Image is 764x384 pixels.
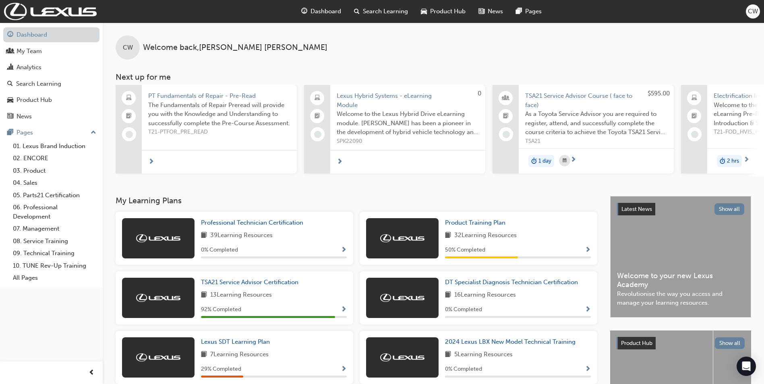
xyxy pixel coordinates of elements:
div: Analytics [17,63,41,72]
a: 03. Product [10,165,99,177]
span: As a Toyota Service Advisor you are required to register, attend, and successfully complete the c... [525,109,667,137]
button: Show all [714,203,745,215]
h3: Next up for me [103,72,764,82]
a: 02. ENCORE [10,152,99,165]
span: Lexus Hybrid Systems - eLearning Module [337,91,479,109]
a: 06. Professional Development [10,201,99,223]
span: CW [123,43,133,52]
a: car-iconProduct Hub [414,3,472,20]
span: chart-icon [7,64,13,71]
a: Dashboard [3,27,99,42]
a: Latest NewsShow all [617,203,744,216]
span: TSA21 Service Advisor Course ( face to face) [525,91,667,109]
img: Trak [136,294,180,302]
a: 07. Management [10,223,99,235]
a: 09. Technical Training [10,247,99,260]
a: news-iconNews [472,3,509,20]
span: news-icon [478,6,484,17]
span: 2 hrs [727,157,739,166]
a: 04. Sales [10,177,99,189]
span: 50 % Completed [445,246,485,255]
a: 0Lexus Hybrid Systems - eLearning ModuleWelcome to the Lexus Hybrid Drive eLearning module. [PERS... [304,85,485,173]
span: book-icon [201,350,207,360]
span: search-icon [7,81,13,88]
span: 0 [478,90,481,97]
span: PT Fundamentals of Repair - Pre-Read [148,91,290,101]
a: pages-iconPages [509,3,548,20]
img: Trak [380,353,424,361]
span: Product Hub [621,340,652,347]
span: guage-icon [301,6,307,17]
span: next-icon [743,157,750,164]
span: Revolutionise the way you access and manage your learning resources. [617,289,744,308]
div: Product Hub [17,95,52,105]
button: Show Progress [585,245,591,255]
span: laptop-icon [315,93,320,103]
span: 0 % Completed [445,365,482,374]
span: 92 % Completed [201,305,241,314]
span: Welcome back , [PERSON_NAME] [PERSON_NAME] [143,43,327,52]
span: prev-icon [89,368,95,378]
div: Search Learning [16,79,61,89]
a: News [3,109,99,124]
span: people-icon [503,93,509,103]
span: next-icon [148,159,154,166]
span: search-icon [354,6,360,17]
img: Trak [380,234,424,242]
img: Trak [380,294,424,302]
a: My Team [3,44,99,59]
span: learningRecordVerb_NONE-icon [691,131,698,138]
span: calendar-icon [563,156,567,166]
h3: My Learning Plans [116,196,597,205]
span: laptop-icon [126,93,132,103]
div: Open Intercom Messenger [737,357,756,376]
span: booktick-icon [315,111,320,122]
span: Show Progress [341,306,347,314]
span: TSA21 Service Advisor Certification [201,279,298,286]
img: Trak [136,234,180,242]
span: Show Progress [341,247,347,254]
span: duration-icon [720,156,725,166]
span: book-icon [445,290,451,300]
a: PT Fundamentals of Repair - Pre-ReadThe Fundamentals of Repair Preread will provide you with the ... [116,85,297,173]
span: 1 day [538,157,551,166]
span: people-icon [7,48,13,55]
span: book-icon [201,290,207,300]
span: 32 Learning Resources [454,231,517,241]
span: learningRecordVerb_NONE-icon [503,131,510,138]
span: 0 % Completed [201,246,238,255]
span: T21-PTFOR_PRE_READ [148,128,290,137]
span: next-icon [337,159,343,166]
span: learningRecordVerb_NONE-icon [314,131,321,138]
a: 2024 Lexus LBX New Model Technical Training [445,337,579,347]
button: Pages [3,125,99,140]
a: Product Hub [3,93,99,107]
span: guage-icon [7,31,13,39]
a: DT Specialist Diagnosis Technician Certification [445,278,581,287]
span: Show Progress [585,366,591,373]
button: Show Progress [341,245,347,255]
span: Welcome to the Lexus Hybrid Drive eLearning module. [PERSON_NAME] has been a pioneer in the devel... [337,109,479,137]
span: $595.00 [648,90,670,97]
span: Latest News [621,206,652,213]
a: 01. Lexus Brand Induction [10,140,99,153]
button: Show all [715,337,745,349]
span: Welcome to your new Lexus Academy [617,271,744,289]
span: TSA21 [525,137,667,146]
span: duration-icon [531,156,537,166]
span: book-icon [445,231,451,241]
span: Show Progress [585,306,591,314]
button: Show Progress [585,305,591,315]
a: Analytics [3,60,99,75]
span: 7 Learning Resources [210,350,269,360]
span: car-icon [421,6,427,17]
span: 0 % Completed [445,305,482,314]
span: pages-icon [516,6,522,17]
a: 10. TUNE Rev-Up Training [10,260,99,272]
span: Lexus SDT Learning Plan [201,338,270,345]
a: Professional Technician Certification [201,218,306,227]
a: Product Training Plan [445,218,509,227]
div: Pages [17,128,33,137]
a: Search Learning [3,76,99,91]
span: CW [748,7,758,16]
